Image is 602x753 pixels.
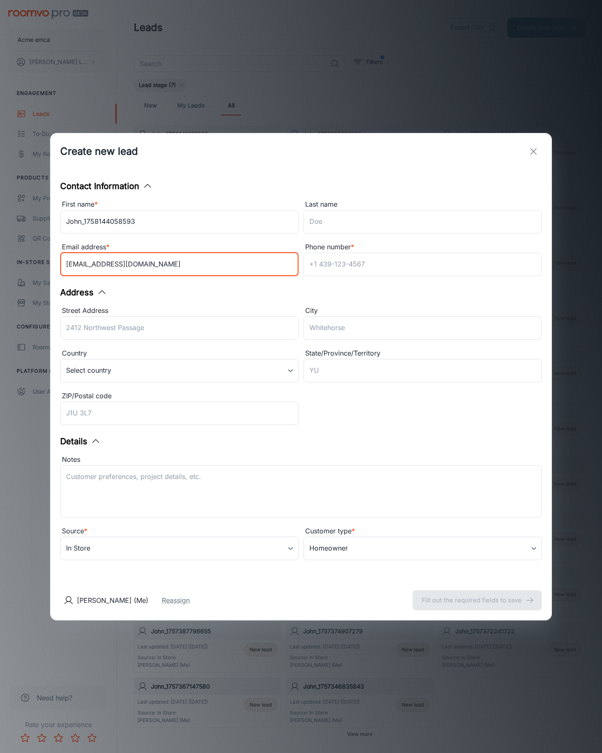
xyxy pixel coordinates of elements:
[60,402,298,425] input: J1U 3L7
[77,595,148,605] p: [PERSON_NAME] (Me)
[304,348,542,359] div: State/Province/Territory
[60,537,298,560] div: In Store
[60,348,298,359] div: Country
[162,595,190,605] button: Reassign
[304,359,542,382] input: YU
[60,199,298,210] div: First name
[60,316,298,340] input: 2412 Northwest Passage
[60,435,101,448] button: Details
[304,305,542,316] div: City
[304,316,542,340] input: Whitehorse
[60,242,298,253] div: Email address
[60,286,107,299] button: Address
[525,143,542,160] button: exit
[304,199,542,210] div: Last name
[60,305,298,316] div: Street Address
[304,537,542,560] div: Homeowner
[304,526,542,537] div: Customer type
[60,391,298,402] div: ZIP/Postal code
[60,454,542,465] div: Notes
[60,144,138,159] h1: Create new lead
[60,253,298,276] input: myname@example.com
[60,180,153,192] button: Contact Information
[60,526,298,537] div: Source
[304,242,542,253] div: Phone number
[304,253,542,276] input: +1 439-123-4567
[60,210,298,233] input: John
[304,210,542,233] input: Doe
[60,359,298,382] div: Select country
